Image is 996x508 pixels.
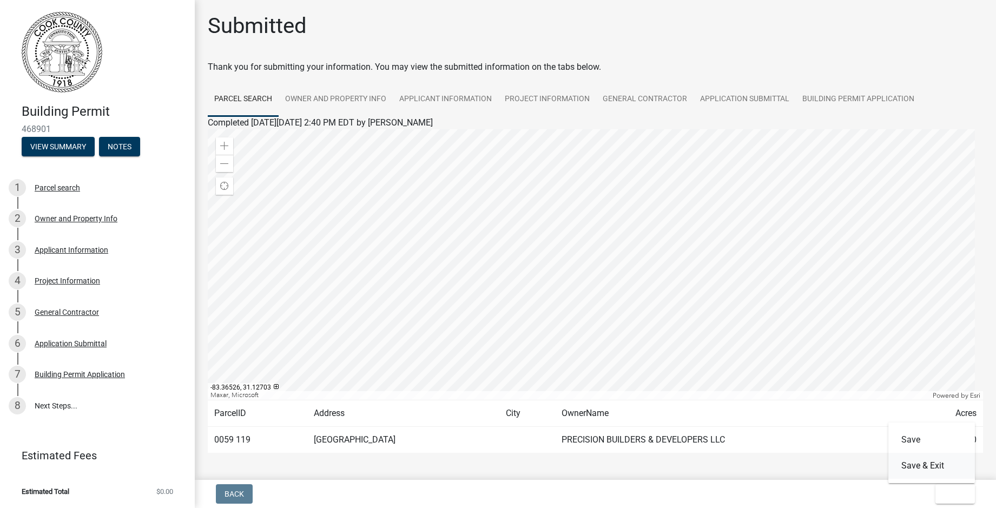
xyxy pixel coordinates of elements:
div: Owner and Property Info [35,215,117,222]
a: Applicant Information [393,82,498,117]
a: Application Submittal [694,82,796,117]
div: 1 [9,179,26,196]
div: Maxar, Microsoft [208,391,930,400]
div: Thank you for submitting your information. You may view the submitted information on the tabs below. [208,61,983,74]
span: $0.00 [156,488,173,495]
span: Completed [DATE][DATE] 2:40 PM EDT by [PERSON_NAME] [208,117,433,128]
div: General Contractor [35,308,99,316]
span: Estimated Total [22,488,69,495]
button: Exit [935,484,975,504]
td: PRECISION BUILDERS & DEVELOPERS LLC [555,427,913,453]
wm-modal-confirm: Notes [99,143,140,151]
td: [GEOGRAPHIC_DATA] [307,427,499,453]
div: Zoom out [216,155,233,172]
a: Project Information [498,82,596,117]
wm-modal-confirm: Summary [22,143,95,151]
a: Estimated Fees [9,445,177,466]
td: OwnerName [555,400,913,427]
div: 3 [9,241,26,259]
td: ParcelID [208,400,307,427]
div: Exit [888,423,975,483]
button: View Summary [22,137,95,156]
td: Acres [913,400,983,427]
td: Address [307,400,499,427]
div: 5 [9,304,26,321]
span: 468901 [22,124,173,134]
div: Building Permit Application [35,371,125,378]
div: Zoom in [216,137,233,155]
div: 2 [9,210,26,227]
a: Esri [970,392,980,399]
td: 0059 119 [208,427,307,453]
a: Owner and Property Info [279,82,393,117]
button: Save & Exit [888,453,975,479]
div: 4 [9,272,26,289]
button: Back [216,484,253,504]
div: Find my location [216,177,233,195]
a: Parcel search [208,82,279,117]
td: City [499,400,555,427]
h1: Submitted [208,13,307,39]
div: 7 [9,366,26,383]
div: Project Information [35,277,100,285]
div: Applicant Information [35,246,108,254]
span: Exit [944,490,960,498]
button: Save [888,427,975,453]
div: Powered by [930,391,983,400]
div: Parcel search [35,184,80,192]
button: Notes [99,137,140,156]
div: Application Submittal [35,340,107,347]
div: 6 [9,335,26,352]
a: General Contractor [596,82,694,117]
img: Cook County, Georgia [22,11,102,93]
a: Building Permit Application [796,82,921,117]
span: Back [225,490,244,498]
h4: Building Permit [22,104,186,120]
div: 8 [9,397,26,414]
